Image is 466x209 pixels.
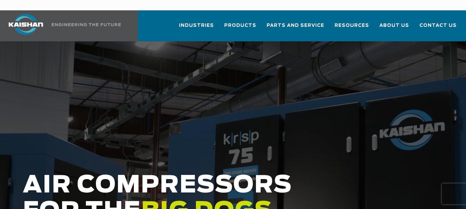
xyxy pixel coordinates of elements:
span: Resources [335,22,369,30]
span: Parts and Service [267,22,324,30]
a: About Us [379,17,409,40]
span: Contact Us [419,22,457,30]
a: Industries [179,17,214,40]
a: Contact Us [419,17,457,40]
span: Industries [179,22,214,30]
span: Products [224,22,256,30]
a: Parts and Service [267,17,324,40]
a: Products [224,17,256,40]
span: About Us [379,22,409,30]
a: Resources [335,17,369,40]
img: Engineering the future [52,23,121,26]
